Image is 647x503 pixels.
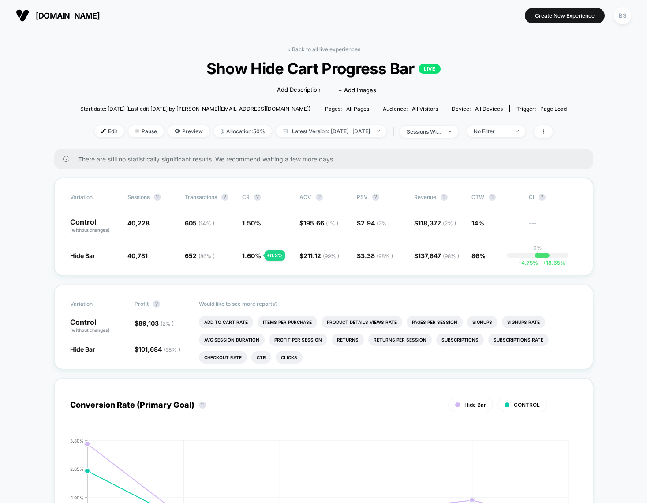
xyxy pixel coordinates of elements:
[127,252,148,259] span: 40,781
[276,125,386,137] span: Latest Version: [DATE] - [DATE]
[242,194,250,200] span: CR
[368,334,432,346] li: Returns Per Session
[70,218,119,233] p: Control
[269,334,327,346] li: Profit Per Session
[529,221,577,233] span: ---
[377,253,393,259] span: ( 98 % )
[391,125,400,138] span: |
[185,194,217,200] span: Transactions
[436,334,484,346] li: Subscriptions
[414,194,436,200] span: Revenue
[488,334,549,346] li: Subscriptions Rate
[471,252,486,259] span: 86%
[299,219,338,227] span: $
[542,259,546,266] span: +
[407,316,463,328] li: Pages Per Session
[419,64,441,74] p: LIVE
[221,129,224,134] img: rebalance
[135,300,149,307] span: Profit
[13,8,102,23] button: [DOMAIN_NAME]
[135,129,139,133] img: end
[95,125,124,137] span: Edit
[199,334,265,346] li: Avg Session Duration
[70,252,95,259] span: Hide Bar
[135,345,180,353] span: $
[303,252,339,259] span: 211.12
[533,244,542,251] p: 0%
[78,155,576,163] span: There are still no statistically significant results. We recommend waiting a few more days
[299,194,311,200] span: AOV
[16,9,29,22] img: Visually logo
[71,495,84,500] tspan: 1.90%
[70,319,126,334] p: Control
[164,346,180,353] span: ( 98 % )
[323,253,339,259] span: ( 99 % )
[445,105,509,112] span: Device:
[214,125,272,137] span: Allocation: 50%
[357,194,368,200] span: PSV
[414,219,456,227] span: $
[611,7,634,25] button: BS
[383,105,438,112] div: Audience:
[338,86,376,94] span: + Add Images
[325,105,369,112] div: Pages:
[251,351,271,364] li: Ctr
[70,227,110,233] span: (without changes)
[199,300,577,307] p: Would like to see more reports?
[412,105,438,112] span: All Visitors
[258,316,317,328] li: Items Per Purchase
[357,252,393,259] span: $
[516,105,567,112] div: Trigger:
[198,220,214,227] span: ( 14 % )
[418,219,456,227] span: 118,372
[199,351,247,364] li: Checkout Rate
[153,300,160,308] button: ?
[346,105,369,112] span: all pages
[502,316,545,328] li: Signups Rate
[199,402,206,409] button: ?
[283,129,288,133] img: calendar
[443,220,456,227] span: ( 2 % )
[441,194,448,201] button: ?
[287,46,360,53] a: < Back to all live experiences
[185,219,214,227] span: 605
[154,194,161,201] button: ?
[407,128,442,135] div: sessions with impression
[127,194,150,200] span: Sessions
[242,252,261,259] span: 1.60 %
[357,219,390,227] span: $
[36,11,100,20] span: [DOMAIN_NAME]
[271,86,321,94] span: + Add Description
[474,128,509,135] div: No Filter
[614,7,631,24] div: BS
[525,8,605,23] button: Create New Experience
[101,129,106,133] img: edit
[377,220,390,227] span: ( 2 % )
[332,334,364,346] li: Returns
[361,219,390,227] span: 2.94
[514,402,540,408] span: CONTROL
[265,250,285,261] div: + 6.3 %
[168,125,209,137] span: Preview
[105,59,542,78] span: Show Hide Cart Progress Bar
[529,194,577,201] span: CI
[489,194,496,201] button: ?
[128,125,164,137] span: Pause
[361,252,393,259] span: 3.38
[316,194,323,201] button: ?
[372,194,379,201] button: ?
[127,219,150,227] span: 40,228
[516,130,519,132] img: end
[449,131,452,132] img: end
[326,220,338,227] span: ( 1 % )
[443,253,459,259] span: ( 98 % )
[138,319,174,327] span: 89,103
[80,105,310,112] span: Start date: [DATE] (Last edit [DATE] by [PERSON_NAME][EMAIL_ADDRESS][DOMAIN_NAME])
[254,194,261,201] button: ?
[418,252,459,259] span: 137,647
[276,351,303,364] li: Clicks
[464,402,486,408] span: Hide Bar
[138,345,180,353] span: 101,684
[537,251,539,258] p: |
[70,466,84,471] tspan: 2.85%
